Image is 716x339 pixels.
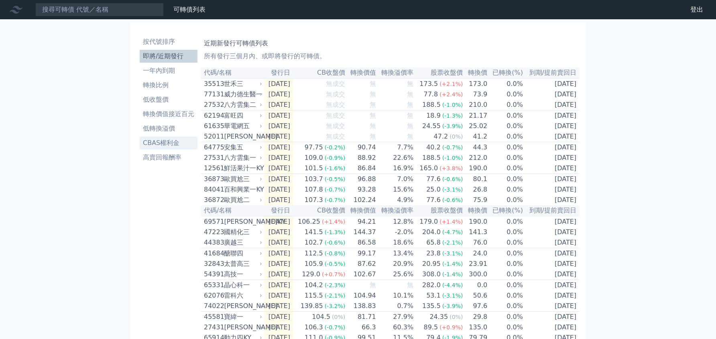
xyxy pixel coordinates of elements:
div: 179.0 [418,217,439,227]
th: 發行日 [264,67,293,78]
span: 無 [407,122,413,130]
div: 24.55 [421,121,442,131]
td: 0.0% [488,100,523,110]
span: (-0.7%) [442,144,463,151]
span: (-2.1%) [442,239,463,246]
span: (-4.4%) [442,282,463,288]
td: [DATE] [523,184,580,195]
div: 103.7 [303,174,325,184]
div: [PERSON_NAME]KY [224,217,260,227]
th: 代碼/名稱 [201,205,264,216]
div: 華電網五 [224,121,260,131]
span: (-1.4%) [442,271,463,278]
div: 百和興業一KY [224,185,260,194]
div: 20.95 [421,259,442,269]
td: 21.17 [463,110,488,121]
td: 0.0% [488,110,523,121]
td: 210.0 [463,100,488,110]
span: (-3.1%) [442,250,463,257]
span: 無成交 [326,122,345,130]
div: 36872 [204,195,222,205]
div: 18.9 [425,111,442,120]
td: [DATE] [523,301,580,312]
td: [DATE] [264,290,293,301]
li: 轉換價值接近百元 [140,109,197,119]
div: 安集五 [224,143,260,152]
td: 16.9% [376,163,414,174]
a: CBAS權利金 [140,137,197,149]
span: (-3.1%) [442,292,463,299]
th: 轉換價值 [346,205,376,216]
td: [DATE] [264,322,293,333]
h1: 近期新發行可轉債列表 [204,39,576,48]
td: 99.17 [346,248,376,259]
div: 54391 [204,270,222,279]
span: (+0.7%) [322,271,345,278]
div: 129.0 [300,270,322,279]
div: 雷科六 [224,291,260,300]
div: 27532 [204,100,222,110]
td: 104.94 [346,290,376,301]
div: 308.0 [421,270,442,279]
span: (+1.4%) [439,219,463,225]
div: 45581 [204,312,222,322]
td: [DATE] [264,259,293,269]
th: 轉換價 [463,67,488,78]
li: 高賣回報酬率 [140,153,197,162]
td: 0.0% [488,301,523,312]
td: 138.83 [346,301,376,312]
td: 144.37 [346,227,376,237]
td: 4.9% [376,195,414,205]
td: 173.0 [463,78,488,89]
span: 無 [407,133,413,140]
td: [DATE] [523,237,580,248]
td: [DATE] [264,227,293,237]
div: 188.5 [421,153,442,163]
div: 77131 [204,90,222,99]
span: (-0.6%) [325,239,346,246]
td: 41.2 [463,131,488,142]
td: [DATE] [523,131,580,142]
td: 0.0% [488,163,523,174]
a: 可轉債列表 [173,6,205,13]
td: 90.74 [346,142,376,153]
td: 22.6% [376,153,414,163]
a: 高賣回報酬率 [140,151,197,164]
li: 一年內到期 [140,66,197,76]
td: [DATE] [523,89,580,100]
div: 36873 [204,174,222,184]
a: 低收盤價 [140,93,197,106]
div: 八方雲集一 [224,153,260,163]
td: [DATE] [264,184,293,195]
div: 84041 [204,185,222,194]
div: 歐買尬三 [224,174,260,184]
td: [DATE] [264,301,293,312]
td: 86.84 [346,163,376,174]
td: [DATE] [523,290,580,301]
td: [DATE] [523,121,580,131]
td: 0.0% [488,290,523,301]
span: (+3.8%) [439,165,463,172]
span: (-3.9%) [442,123,463,129]
td: 97.6 [463,301,488,312]
td: [DATE] [264,142,293,153]
div: 282.0 [421,280,442,290]
div: 高技一 [224,270,260,279]
td: [DATE] [523,312,580,323]
td: 0.0% [488,121,523,131]
div: 61635 [204,121,222,131]
td: [DATE] [523,163,580,174]
div: 104.5 [310,312,332,322]
div: 富旺四 [224,111,260,120]
td: [DATE] [523,174,580,185]
td: [DATE] [523,153,580,163]
span: (-1.3%) [442,112,463,119]
td: 0.0% [488,237,523,248]
td: [DATE] [523,195,580,205]
td: [DATE] [523,248,580,259]
td: 0.7% [376,301,414,312]
div: 188.5 [421,100,442,110]
a: 低轉換溢價 [140,122,197,135]
td: [DATE] [264,121,293,131]
div: 鮮活果汁一KY [224,163,260,173]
